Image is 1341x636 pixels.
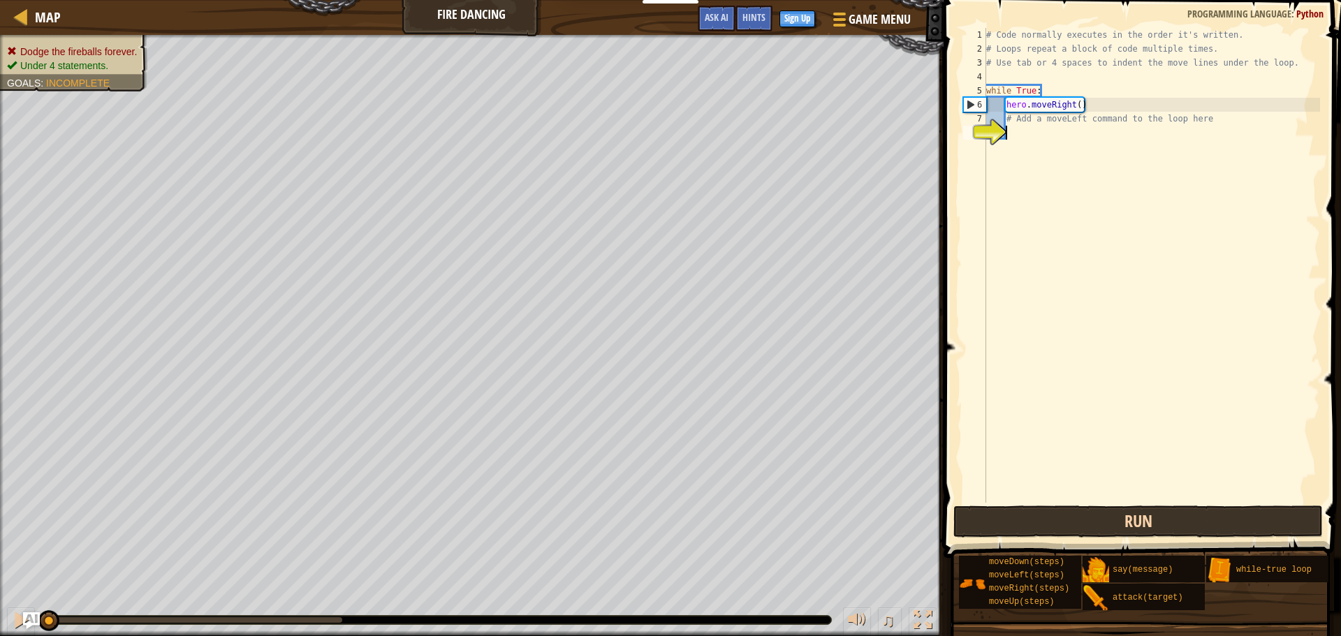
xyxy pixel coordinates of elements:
[963,56,986,70] div: 3
[1083,585,1109,612] img: portrait.png
[1113,593,1183,602] span: attack(target)
[1296,7,1324,20] span: Python
[7,59,137,73] li: Under 4 statements.
[881,609,895,630] span: ♫
[959,570,985,597] img: portrait.png
[963,42,986,56] div: 2
[1206,557,1233,584] img: portrait.png
[843,607,871,636] button: Adjust volume
[698,6,735,31] button: Ask AI
[7,607,35,636] button: Ctrl + P: Pause
[7,45,137,59] li: Dodge the fireballs forever.
[989,597,1055,607] span: moveUp(steps)
[878,607,902,636] button: ♫
[20,46,137,57] span: Dodge the fireballs forever.
[989,570,1064,580] span: moveLeft(steps)
[779,10,815,27] button: Sign Up
[23,612,40,629] button: Ask AI
[742,10,765,24] span: Hints
[963,70,986,84] div: 4
[705,10,728,24] span: Ask AI
[989,584,1069,593] span: moveRight(steps)
[1113,565,1173,575] span: say(message)
[822,6,919,38] button: Game Menu
[1291,7,1296,20] span: :
[46,77,110,89] span: Incomplete
[28,8,61,27] a: Map
[20,60,108,71] span: Under 4 statements.
[41,77,46,89] span: :
[963,112,986,126] div: 7
[7,77,41,89] span: Goals
[963,84,986,98] div: 5
[963,28,986,42] div: 1
[1236,565,1312,575] span: while-true loop
[1187,7,1291,20] span: Programming language
[1083,557,1109,584] img: portrait.png
[35,8,61,27] span: Map
[989,557,1064,567] span: moveDown(steps)
[963,126,986,140] div: 8
[964,98,986,112] div: 6
[953,505,1323,538] button: Run
[849,10,911,29] span: Game Menu
[909,607,937,636] button: Toggle fullscreen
